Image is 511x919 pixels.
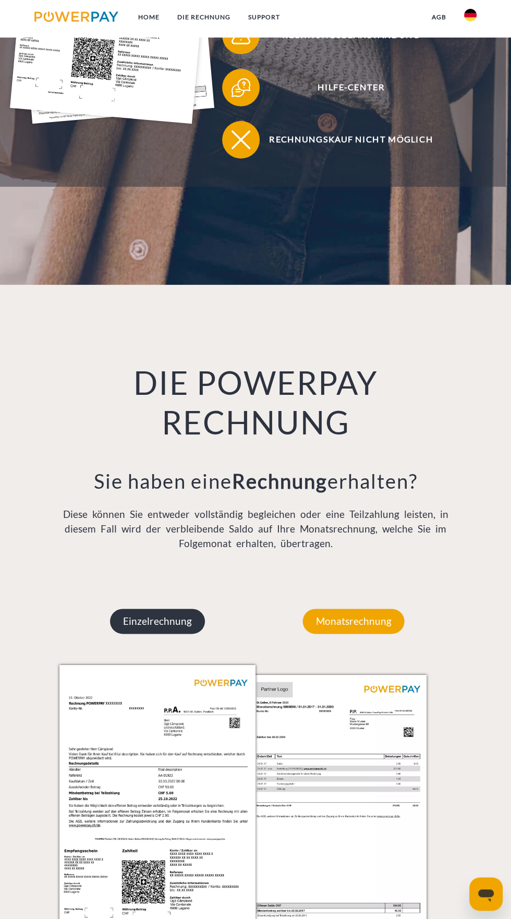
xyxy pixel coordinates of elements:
[59,363,452,443] h1: DIE POWERPAY RECHNUNG
[59,507,452,551] p: Diese können Sie entweder vollständig begleichen oder eine Teilzahlung leisten, in diesem Fall wi...
[209,15,480,56] a: Rechnungsbeanstandung
[232,469,327,493] b: Rechnung
[209,119,480,161] a: Rechnungskauf nicht möglich
[222,17,466,54] button: Rechnungsbeanstandung
[236,121,466,159] span: Rechnungskauf nicht möglich
[239,8,289,27] a: SUPPORT
[110,609,205,634] p: Einzelrechnung
[236,69,466,106] span: Hilfe-Center
[229,128,253,151] img: qb_close.svg
[236,17,466,54] span: Rechnungsbeanstandung
[222,121,466,159] button: Rechnungskauf nicht möglich
[229,23,253,47] img: qb_warning.svg
[303,609,405,634] p: Monatsrechnung
[59,469,452,494] h3: Sie haben eine erhalten?
[168,8,239,27] a: DIE RECHNUNG
[129,8,168,27] a: Home
[229,76,253,99] img: qb_help.svg
[423,8,455,27] a: agb
[222,69,466,106] button: Hilfe-Center
[469,877,503,911] iframe: Schaltfläche zum Öffnen des Messaging-Fensters
[464,9,477,21] img: de
[209,67,480,108] a: Hilfe-Center
[34,11,118,22] img: logo-powerpay.svg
